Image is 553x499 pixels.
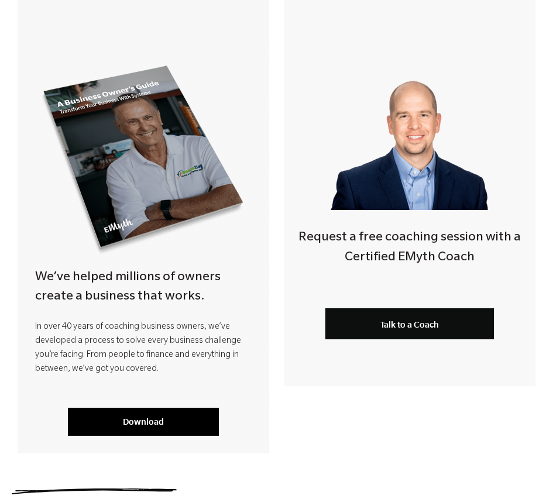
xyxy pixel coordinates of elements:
h4: We’ve helped millions of owners create a business that works. [35,269,252,308]
a: Talk to a Coach [325,308,494,339]
iframe: Chat Widget [494,443,553,499]
h4: Request a free coaching session with a Certified EMyth Coach [284,229,535,268]
img: underline.svg [12,488,177,494]
a: Download [68,408,219,436]
span: Talk to a Coach [380,319,439,329]
p: In over 40 years of coaching business owners, we’ve developed a process to solve every business c... [35,321,252,377]
img: new_roadmap_cover_093019 [41,64,246,255]
img: Smart-business-coach.png [325,58,494,210]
